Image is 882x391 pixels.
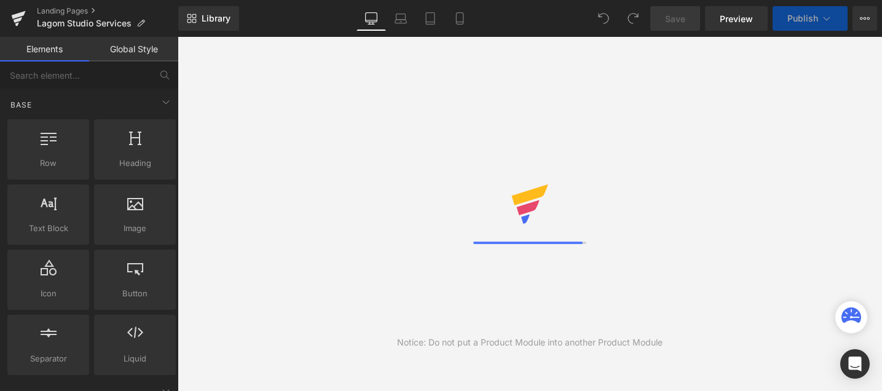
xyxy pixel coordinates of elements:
[356,6,386,31] a: Desktop
[37,6,178,16] a: Landing Pages
[621,6,645,31] button: Redo
[415,6,445,31] a: Tablet
[89,37,178,61] a: Global Style
[98,352,172,365] span: Liquid
[773,6,848,31] button: Publish
[386,6,415,31] a: Laptop
[11,287,85,300] span: Icon
[202,13,230,24] span: Library
[840,349,870,379] div: Open Intercom Messenger
[665,12,685,25] span: Save
[11,222,85,235] span: Text Block
[705,6,768,31] a: Preview
[445,6,474,31] a: Mobile
[98,157,172,170] span: Heading
[397,336,663,349] div: Notice: Do not put a Product Module into another Product Module
[98,287,172,300] span: Button
[178,6,239,31] a: New Library
[11,157,85,170] span: Row
[98,222,172,235] span: Image
[720,12,753,25] span: Preview
[37,18,132,28] span: Lagom Studio Services
[852,6,877,31] button: More
[787,14,818,23] span: Publish
[11,352,85,365] span: Separator
[591,6,616,31] button: Undo
[9,99,33,111] span: Base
